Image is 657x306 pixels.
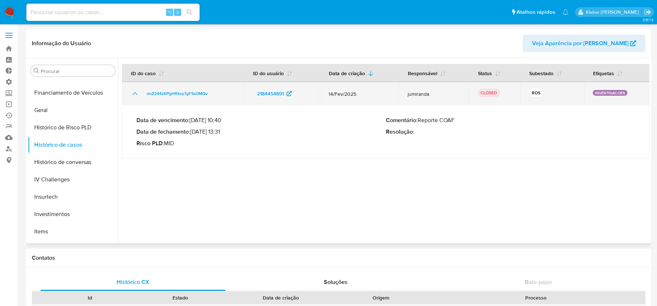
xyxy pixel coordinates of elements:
[28,154,118,171] button: Histórico de conversas
[28,84,118,102] button: Financiamento de Veículos
[586,9,641,16] p: kleber.bueno@mercadolivre.com
[140,294,220,301] div: Estado
[644,8,652,16] a: Sair
[34,68,39,74] button: Procurar
[182,7,197,17] button: search-icon
[28,171,118,188] button: IV Challenges
[28,240,118,258] button: KYC
[32,40,91,47] h1: Informação do Usuário
[32,254,645,262] h1: Contatos
[177,9,179,16] span: s
[167,9,172,16] span: ⌥
[28,223,118,240] button: Items
[231,294,331,301] div: Data de criação
[525,278,552,286] span: Bate-papo
[324,278,348,286] span: Soluções
[50,294,130,301] div: Id
[28,102,118,119] button: Geral
[28,136,118,154] button: Histórico de casos
[562,9,569,15] a: Notificações
[28,206,118,223] button: Investimentos
[26,8,200,17] input: Pesquise usuários ou casos...
[523,35,645,52] button: Veja Aparência por [PERSON_NAME]
[117,278,149,286] span: Histórico CX
[341,294,421,301] div: Origem
[431,294,640,301] div: Processo
[532,35,628,52] span: Veja Aparência por [PERSON_NAME]
[41,68,112,74] input: Procurar
[28,188,118,206] button: Insurtech
[517,8,555,16] span: Atalhos rápidos
[28,119,118,136] button: Histórico de Risco PLD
